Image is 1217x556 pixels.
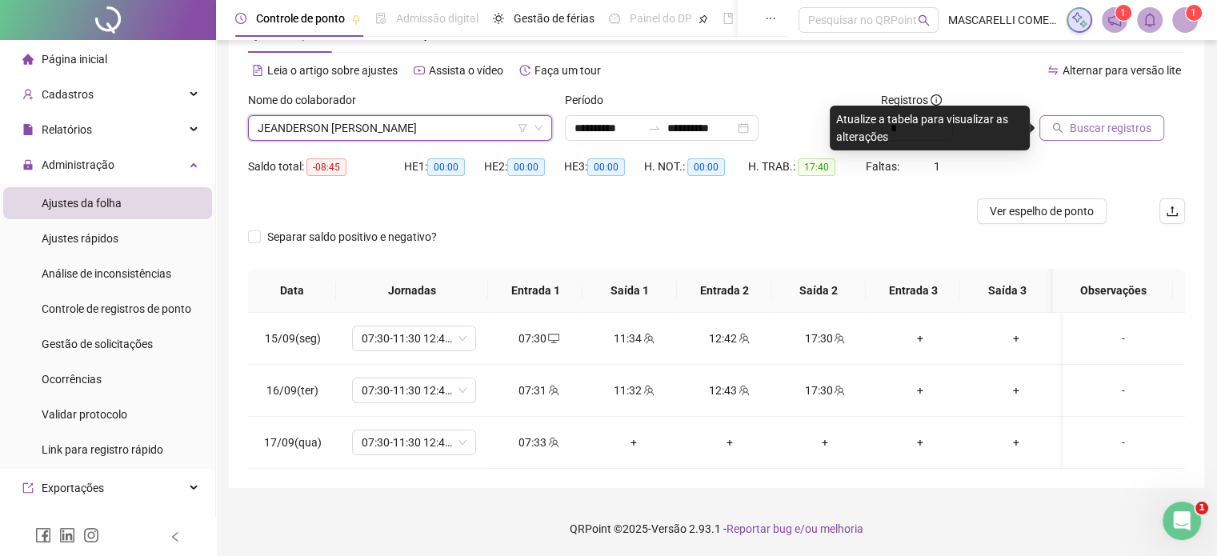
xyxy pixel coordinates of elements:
div: + [695,434,764,451]
div: HE 3: [564,158,644,176]
span: 1 [1195,502,1208,514]
span: user-add [22,89,34,100]
span: Link para registro rápido [42,443,163,456]
th: Saída 2 [771,269,866,313]
span: Admissão digital [396,12,478,25]
span: Relatórios [42,123,92,136]
span: linkedin [59,527,75,543]
label: Nome do colaborador [248,91,366,109]
span: Controle de ponto [256,12,345,25]
span: Ver espelho de ponto [990,202,1094,220]
span: file [22,124,34,135]
span: book [723,13,734,24]
span: Leia o artigo sobre ajustes [267,64,398,77]
label: Período [565,91,614,109]
th: Jornadas [336,269,488,313]
span: team [546,385,559,396]
span: 15/09(seg) [265,332,321,345]
span: clock-circle [235,13,246,24]
th: Data [248,269,336,313]
span: Faltas: [866,160,902,173]
button: Ver espelho de ponto [977,198,1107,224]
th: Observações [1053,269,1173,313]
span: search [1052,122,1063,134]
span: team [642,333,655,344]
span: dashboard [609,13,620,24]
div: + [886,330,955,347]
span: notification [1107,13,1122,27]
div: - [1076,382,1171,399]
span: team [546,437,559,448]
div: 17:30 [790,382,859,399]
span: Assista o vídeo [429,64,503,77]
th: Saída 1 [582,269,677,313]
span: 00:00 [587,158,625,176]
span: Alternar para versão lite [1063,64,1181,77]
span: home [22,54,34,65]
span: Reportar bug e/ou melhoria [727,522,863,535]
div: H. NOT.: [644,158,748,176]
span: 17/09(qua) [264,436,322,449]
span: pushpin [351,14,361,24]
span: Separar saldo positivo e negativo? [261,228,443,246]
div: 07:31 [503,382,573,399]
span: ellipsis [765,13,776,24]
iframe: Intercom live chat [1163,502,1201,540]
span: filter [518,123,527,133]
span: 16/09(ter) [266,384,318,397]
span: upload [1166,205,1179,218]
div: 07:30 [503,330,573,347]
span: Gestão de solicitações [42,338,153,350]
span: Painel do DP [630,12,692,25]
span: sun [493,13,504,24]
div: + [599,434,669,451]
div: + [790,434,859,451]
div: 11:34 [599,330,669,347]
span: 07:30-11:30 12:42-17:30 [362,326,466,350]
span: Administração [42,158,114,171]
div: + [981,382,1051,399]
span: info-circle [931,94,942,106]
span: Ajustes rápidos [42,232,118,245]
div: HE 1: [404,158,484,176]
div: 11:32 [599,382,669,399]
span: Registros [881,91,942,109]
div: 07:33 [503,434,573,451]
span: team [832,333,845,344]
span: Faça um tour [534,64,601,77]
span: Integrações [42,517,101,530]
div: + [981,434,1051,451]
span: instagram [83,527,99,543]
th: Saída 3 [960,269,1055,313]
div: H. TRAB.: [748,158,865,176]
span: MASCARELLI COMERCIO DE COUROS [948,11,1057,29]
div: 12:43 [695,382,764,399]
button: Buscar registros [1039,115,1164,141]
span: export [22,482,34,494]
span: youtube [414,65,425,76]
span: file-text [252,65,263,76]
div: Atualize a tabela para visualizar as alterações [830,106,1030,150]
span: bell [1143,13,1157,27]
span: 07:30-11:30 12:42-17:30 [362,430,466,454]
div: - [1076,434,1171,451]
span: team [642,385,655,396]
span: Controle de registros de ponto [42,302,191,315]
span: facebook [35,527,51,543]
span: pushpin [699,14,708,24]
span: team [737,385,750,396]
span: Cadastros [42,88,94,101]
div: Saldo total: [248,158,404,176]
span: Exportações [42,482,104,494]
span: Ajustes da folha [42,197,122,210]
div: HE 2: [484,158,564,176]
span: 17:40 [798,158,835,176]
div: - [1076,330,1171,347]
th: Entrada 1 [488,269,582,313]
div: + [981,330,1051,347]
span: to [648,122,661,134]
span: swap [1047,65,1059,76]
sup: Atualize o seu contato no menu Meus Dados [1186,5,1202,21]
span: team [832,385,845,396]
span: file-done [375,13,386,24]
